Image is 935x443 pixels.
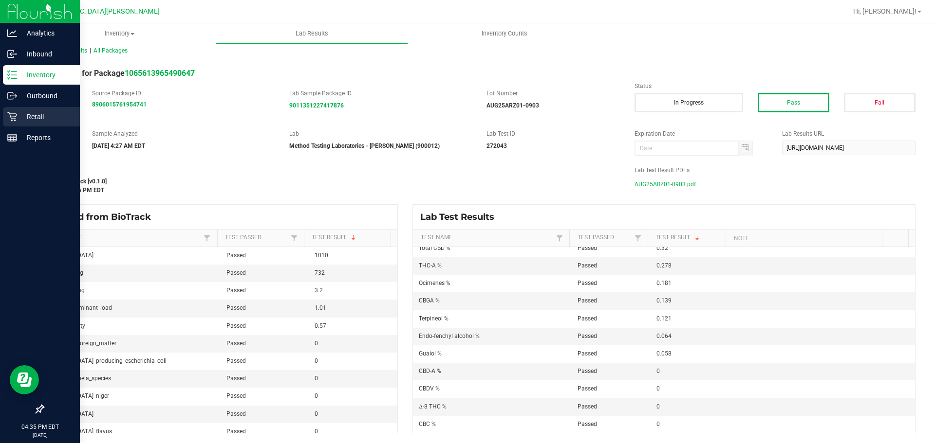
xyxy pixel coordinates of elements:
[578,368,597,374] span: Passed
[7,91,17,101] inline-svg: Outbound
[578,333,597,339] span: Passed
[419,385,440,392] span: CBDV %
[17,90,75,102] p: Outbound
[43,69,195,78] span: Lab Result for Package
[656,350,672,357] span: 0.058
[578,280,597,286] span: Passed
[656,333,672,339] span: 0.064
[656,315,672,322] span: 0.121
[226,304,246,311] span: Passed
[315,357,318,364] span: 0
[419,368,441,374] span: CBD-A %
[578,421,597,427] span: Passed
[419,350,442,357] span: Guaiol %
[315,340,318,347] span: 0
[635,82,916,90] label: Status
[578,350,597,357] span: Passed
[4,431,75,439] p: [DATE]
[7,70,17,80] inline-svg: Inventory
[635,177,696,192] span: AUG25ARZ01-0903.pdf
[655,234,722,242] a: Test ResultSortable
[656,297,672,304] span: 0.139
[853,7,916,15] span: Hi, [PERSON_NAME]!
[7,133,17,142] inline-svg: Reports
[421,234,554,242] a: Test NameSortable
[315,410,318,417] span: 0
[578,315,597,322] span: Passed
[92,129,275,138] label: Sample Analyzed
[486,102,539,109] strong: AUG25ARZ01-0903
[201,232,213,244] a: Filter
[226,392,246,399] span: Passed
[7,112,17,122] inline-svg: Retail
[350,234,357,242] span: Sortable
[693,234,701,242] span: Sortable
[226,287,246,294] span: Passed
[17,111,75,123] p: Retail
[125,69,195,78] strong: 1065613965490647
[226,340,246,347] span: Passed
[315,252,328,259] span: 1010
[420,212,502,222] span: Lab Test Results
[315,322,326,329] span: 0.57
[43,166,620,175] label: Last Modified
[632,232,644,244] a: Filter
[844,93,916,112] button: Fail
[578,245,597,251] span: Passed
[226,269,246,276] span: Passed
[635,166,916,175] label: Lab Test Result PDFs
[39,7,160,16] span: [GEOGRAPHIC_DATA][PERSON_NAME]
[578,403,597,410] span: Passed
[419,315,449,322] span: Terpineol %
[226,410,246,417] span: Passed
[578,234,632,242] a: Test PassedSortable
[726,230,882,247] th: Note
[7,49,17,59] inline-svg: Inbound
[17,27,75,39] p: Analytics
[312,234,387,242] a: Test ResultSortable
[49,375,111,382] span: any_salmonela_species
[315,304,326,311] span: 1.01
[656,368,660,374] span: 0
[578,262,597,269] span: Passed
[656,403,660,410] span: 0
[289,142,440,149] strong: Method Testing Laboratories - [PERSON_NAME] (900012)
[282,29,341,38] span: Lab Results
[216,23,408,44] a: Lab Results
[49,428,112,435] span: [MEDICAL_DATA]_flavus
[10,365,39,394] iframe: Resource center
[315,428,318,435] span: 0
[656,262,672,269] span: 0.278
[419,403,447,410] span: Δ-8 THC %
[51,234,201,242] a: Test NameSortable
[226,428,246,435] span: Passed
[486,142,507,149] strong: 272043
[93,47,128,54] span: All Packages
[315,375,318,382] span: 0
[226,322,246,329] span: Passed
[226,252,246,259] span: Passed
[23,23,216,44] a: Inventory
[4,423,75,431] p: 04:35 PM EDT
[656,280,672,286] span: 0.181
[92,101,147,108] a: 8906015761954741
[419,262,442,269] span: THC-A %
[92,89,275,98] label: Source Package ID
[225,234,288,242] a: Test PassedSortable
[315,287,323,294] span: 3.2
[289,89,472,98] label: Lab Sample Package ID
[17,48,75,60] p: Inbound
[578,297,597,304] span: Passed
[419,333,480,339] span: Endo-fenchyl alcohol %
[419,421,436,427] span: CBC %
[49,340,116,347] span: filth_feces_foreign_matter
[656,421,660,427] span: 0
[92,142,145,149] strong: [DATE] 4:27 AM EDT
[90,47,91,54] span: |
[408,23,600,44] a: Inventory Counts
[17,69,75,81] p: Inventory
[578,385,597,392] span: Passed
[486,89,620,98] label: Lot Number
[49,357,167,364] span: [MEDICAL_DATA]_producing_escherichia_coli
